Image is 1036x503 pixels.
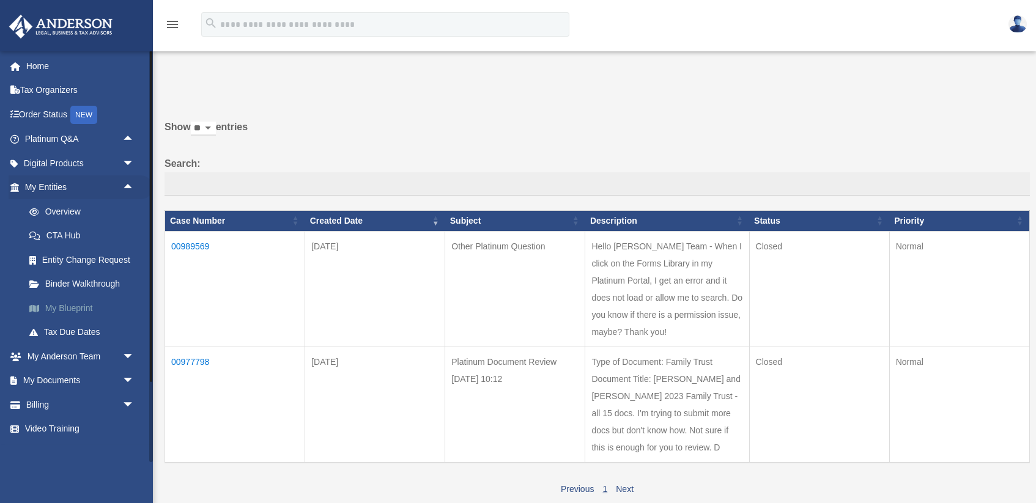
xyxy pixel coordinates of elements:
[749,347,889,463] td: Closed
[305,210,445,231] th: Created Date: activate to sort column ascending
[122,127,147,152] span: arrow_drop_up
[17,248,153,272] a: Entity Change Request
[9,344,153,369] a: My Anderson Teamarrow_drop_down
[445,210,585,231] th: Subject: activate to sort column ascending
[165,172,1030,196] input: Search:
[122,151,147,176] span: arrow_drop_down
[17,296,153,320] a: My Blueprint
[122,344,147,369] span: arrow_drop_down
[165,155,1030,196] label: Search:
[165,17,180,32] i: menu
[165,231,305,347] td: 00989569
[585,210,749,231] th: Description: activate to sort column ascending
[9,175,153,200] a: My Entitiesarrow_drop_up
[165,347,305,463] td: 00977798
[445,231,585,347] td: Other Platinum Question
[17,224,153,248] a: CTA Hub
[1008,15,1027,33] img: User Pic
[602,484,607,494] a: 1
[122,369,147,394] span: arrow_drop_down
[9,54,153,78] a: Home
[17,320,153,345] a: Tax Due Dates
[749,231,889,347] td: Closed
[122,175,147,200] span: arrow_drop_up
[585,231,749,347] td: Hello [PERSON_NAME] Team - When I click on the Forms Library in my Platinum Portal, I get an erro...
[9,127,147,152] a: Platinum Q&Aarrow_drop_up
[17,272,153,296] a: Binder Walkthrough
[9,102,153,127] a: Order StatusNEW
[17,199,153,224] a: Overview
[889,210,1029,231] th: Priority: activate to sort column ascending
[9,369,153,393] a: My Documentsarrow_drop_down
[191,122,216,136] select: Showentries
[6,15,116,39] img: Anderson Advisors Platinum Portal
[165,210,305,231] th: Case Number: activate to sort column ascending
[585,347,749,463] td: Type of Document: Family Trust Document Title: [PERSON_NAME] and [PERSON_NAME] 2023 Family Trust ...
[305,231,445,347] td: [DATE]
[9,151,153,175] a: Digital Productsarrow_drop_down
[204,17,218,30] i: search
[122,392,147,417] span: arrow_drop_down
[165,21,180,32] a: menu
[616,484,634,494] a: Next
[889,231,1029,347] td: Normal
[9,392,153,417] a: Billingarrow_drop_down
[9,78,153,103] a: Tax Organizers
[749,210,889,231] th: Status: activate to sort column ascending
[561,484,594,494] a: Previous
[305,347,445,463] td: [DATE]
[165,119,1030,148] label: Show entries
[445,347,585,463] td: Platinum Document Review [DATE] 10:12
[9,417,153,441] a: Video Training
[70,106,97,124] div: NEW
[889,347,1029,463] td: Normal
